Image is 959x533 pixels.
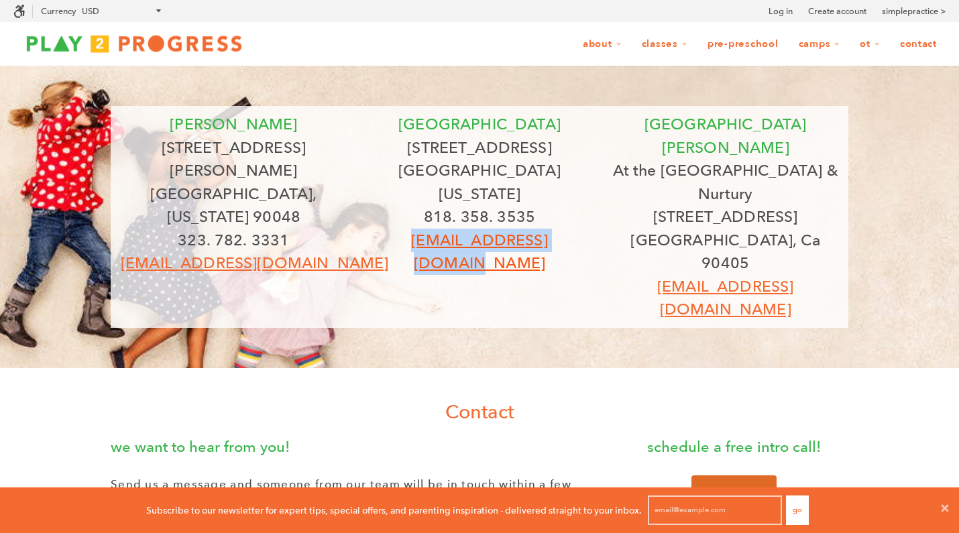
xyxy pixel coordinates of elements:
[691,475,777,509] a: book now
[13,30,255,57] img: Play2Progress logo
[699,32,787,57] a: Pre-Preschool
[121,229,347,252] p: 323. 782. 3331
[146,503,642,518] p: Subscribe to our newsletter for expert tips, special offers, and parenting inspiration - delivere...
[769,5,793,18] a: Log in
[170,115,297,133] font: [PERSON_NAME]
[882,5,946,18] a: simplepractice >
[574,32,630,57] a: About
[786,495,809,525] button: Go
[891,32,946,57] a: Contact
[612,229,838,275] p: [GEOGRAPHIC_DATA], Ca 90405
[790,32,849,57] a: Camps
[111,435,594,459] p: we want to hear from you!
[367,159,593,205] p: [GEOGRAPHIC_DATA][US_STATE]
[612,205,838,229] p: [STREET_ADDRESS]
[612,159,838,205] p: At the [GEOGRAPHIC_DATA] & Nurtury
[648,495,782,525] input: email@example.com
[367,205,593,229] p: 818. 358. 3535
[808,5,866,18] a: Create account
[851,32,889,57] a: OT
[633,32,696,57] a: Classes
[367,136,593,160] p: [STREET_ADDRESS]
[657,277,793,319] a: [EMAIL_ADDRESS][DOMAIN_NAME]
[121,136,347,182] p: [STREET_ADDRESS][PERSON_NAME]
[644,115,807,157] font: [GEOGRAPHIC_DATA][PERSON_NAME]
[121,253,388,272] a: [EMAIL_ADDRESS][DOMAIN_NAME]
[111,476,594,510] p: Send us a message and someone from our team will be in touch within a few hours. If you'd prefer,...
[398,115,561,133] span: [GEOGRAPHIC_DATA]
[620,435,848,459] p: schedule a free intro call!
[121,182,347,229] p: [GEOGRAPHIC_DATA], [US_STATE] 90048
[411,231,547,273] a: [EMAIL_ADDRESS][DOMAIN_NAME]
[41,6,76,16] label: Currency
